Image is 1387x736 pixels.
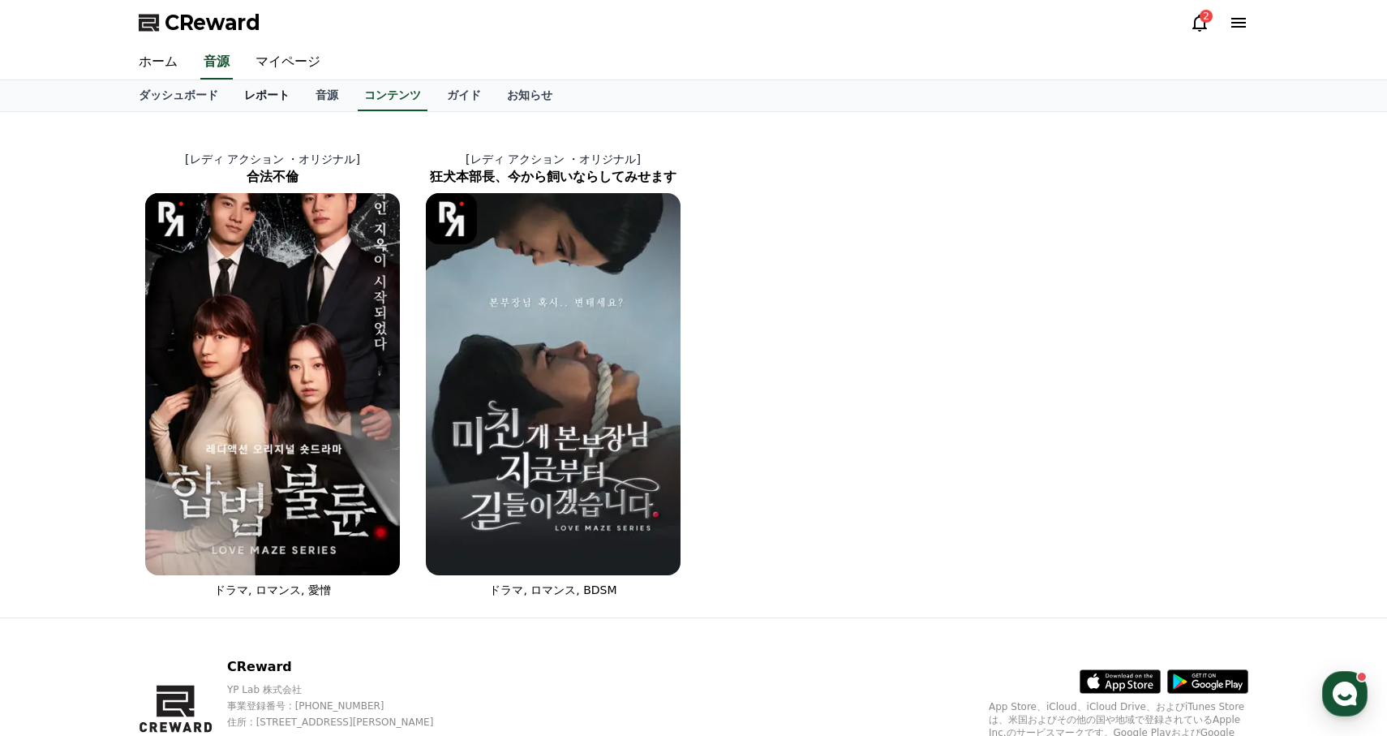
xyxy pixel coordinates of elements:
p: YP Lab 株式会社 [227,683,462,696]
img: [object Object] Logo [426,193,477,244]
p: 住所 : [STREET_ADDRESS][PERSON_NAME] [227,716,462,729]
a: コンテンツ [358,80,427,111]
a: ダッシュボード [126,80,231,111]
h2: 合法不倫 [132,167,413,187]
img: [object Object] Logo [145,193,196,244]
h2: 狂犬本部長、今から飼いならしてみせます [413,167,693,187]
a: 音源 [200,45,233,80]
span: ドラマ, ロマンス, BDSM [489,583,616,596]
span: ホーム [41,539,71,552]
a: ホーム [126,45,191,80]
p: 事業登録番号 : [PHONE_NUMBER] [227,699,462,712]
a: お知らせ [494,80,565,111]
p: [レディ アクション ・オリジナル] [132,151,413,167]
a: 2 [1190,13,1209,32]
a: 音源 [303,80,351,111]
span: 設定 [251,539,270,552]
a: チャット [107,514,209,555]
img: 狂犬本部長、今から飼いならしてみせます [426,193,681,575]
p: [レディ アクション ・オリジナル] [413,151,693,167]
p: CReward [227,657,462,677]
span: チャット [139,540,178,553]
a: マイページ [243,45,333,80]
img: 合法不倫 [145,193,400,575]
div: 2 [1200,10,1213,23]
a: ガイド [434,80,494,111]
a: レポート [231,80,303,111]
a: CReward [139,10,260,36]
a: 設定 [209,514,311,555]
span: CReward [165,10,260,36]
a: [レディ アクション ・オリジナル] 狂犬本部長、今から飼いならしてみせます 狂犬本部長、今から飼いならしてみせます [object Object] Logo ドラマ, ロマンス, BDSM [413,138,693,611]
span: ドラマ, ロマンス, 愛憎 [214,583,331,596]
a: ホーム [5,514,107,555]
a: [レディ アクション ・オリジナル] 合法不倫 合法不倫 [object Object] Logo ドラマ, ロマンス, 愛憎 [132,138,413,611]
